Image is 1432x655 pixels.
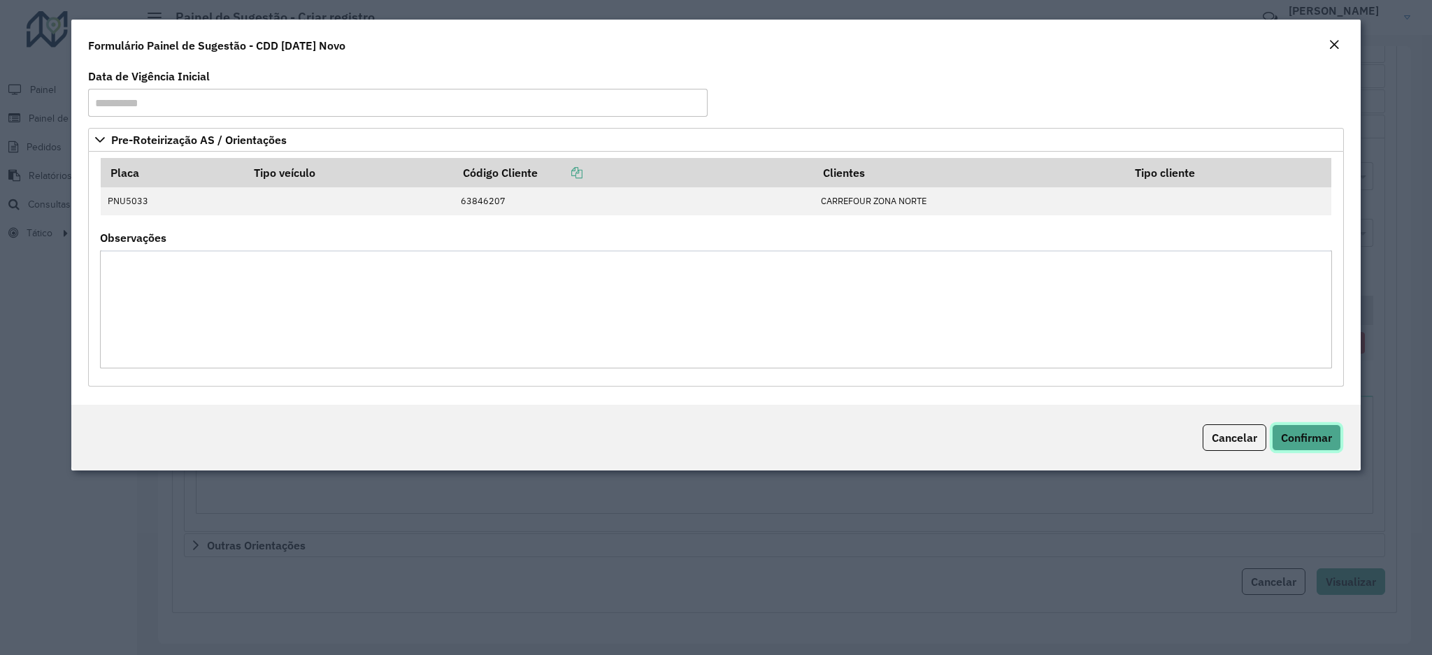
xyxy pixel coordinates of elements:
[1126,158,1331,187] th: Tipo cliente
[1281,431,1332,445] span: Confirmar
[453,158,813,187] th: Código Cliente
[88,37,345,54] h4: Formulário Painel de Sugestão - CDD [DATE] Novo
[101,187,244,215] td: PNU5033
[1203,424,1266,451] button: Cancelar
[88,152,1343,387] div: Pre-Roteirização AS / Orientações
[1272,424,1341,451] button: Confirmar
[100,229,166,246] label: Observações
[101,158,244,187] th: Placa
[1212,431,1257,445] span: Cancelar
[88,128,1343,152] a: Pre-Roteirização AS / Orientações
[111,134,287,145] span: Pre-Roteirização AS / Orientações
[453,187,813,215] td: 63846207
[538,166,582,180] a: Copiar
[1324,36,1344,55] button: Close
[813,158,1125,187] th: Clientes
[88,68,210,85] label: Data de Vigência Inicial
[813,187,1125,215] td: CARREFOUR ZONA NORTE
[244,158,454,187] th: Tipo veículo
[1329,39,1340,50] em: Fechar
